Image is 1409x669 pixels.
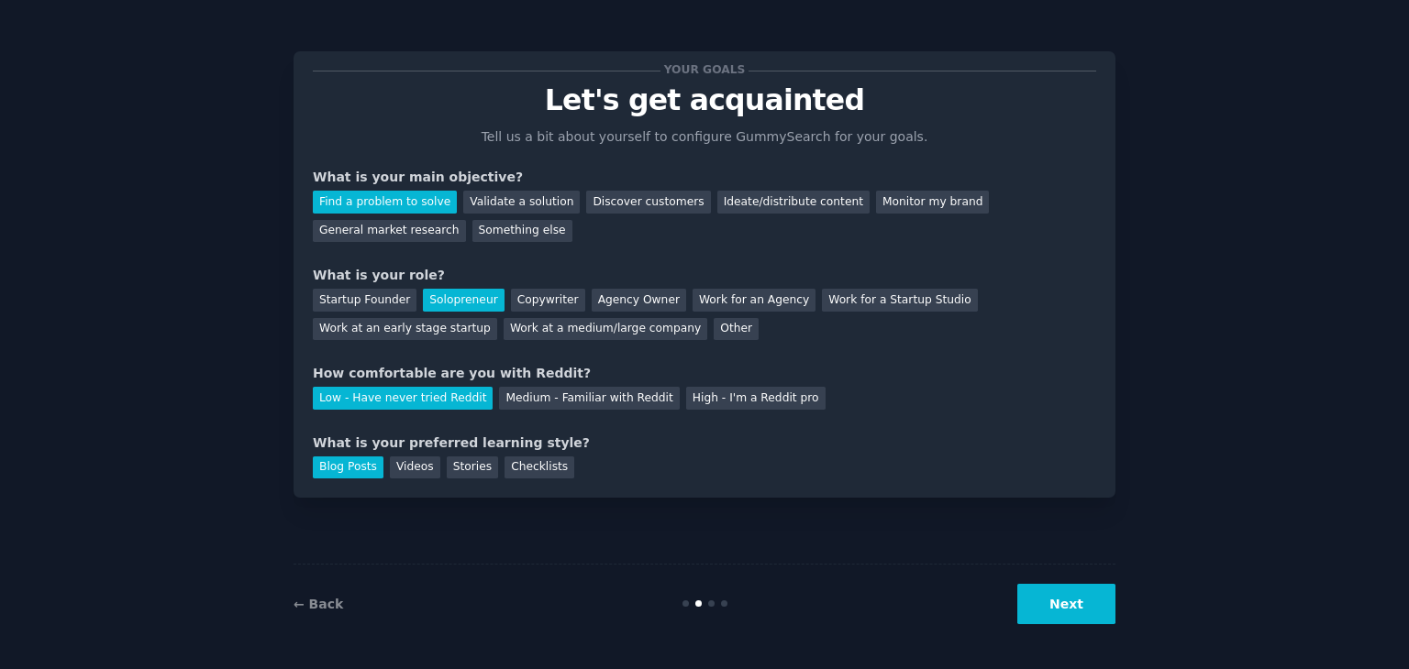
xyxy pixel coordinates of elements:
[423,289,504,312] div: Solopreneur
[313,435,1096,450] div: What is your preferred learning style?
[447,456,498,479] div: Stories
[472,220,572,243] div: Something else
[686,387,826,410] div: High - I'm a Reddit pro
[504,318,707,341] div: Work at a medium/large company
[294,597,343,611] a: ← Back
[660,60,749,79] span: Your goals
[313,84,1096,116] p: Let's get acquainted
[313,220,466,243] div: General market research
[473,129,936,144] p: Tell us a bit about yourself to configure GummySearch for your goals.
[592,289,686,312] div: Agency Owner
[313,318,497,341] div: Work at an early stage startup
[313,366,1096,380] div: How comfortable are you with Reddit?
[313,268,1096,282] div: What is your role?
[1017,584,1115,624] button: Next
[313,387,493,410] div: Low - Have never tried Reddit
[313,456,383,479] div: Blog Posts
[876,191,989,214] div: Monitor my brand
[313,170,1096,184] div: What is your main objective?
[313,289,416,312] div: Startup Founder
[693,289,815,312] div: Work for an Agency
[499,387,679,410] div: Medium - Familiar with Reddit
[505,456,574,479] div: Checklists
[463,191,580,214] div: Validate a solution
[586,191,710,214] div: Discover customers
[313,191,457,214] div: Find a problem to solve
[390,456,440,479] div: Videos
[717,191,870,214] div: Ideate/distribute content
[822,289,977,312] div: Work for a Startup Studio
[511,289,585,312] div: Copywriter
[714,318,759,341] div: Other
